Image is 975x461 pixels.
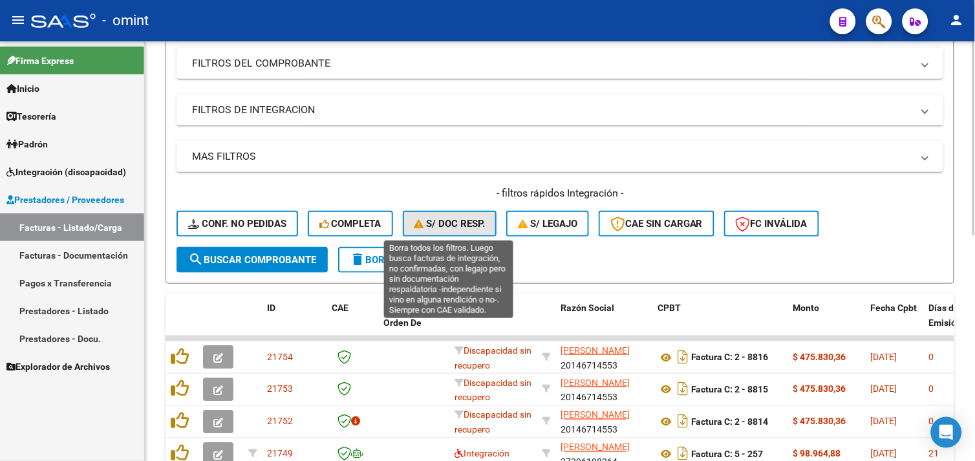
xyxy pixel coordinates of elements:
[871,352,897,362] span: [DATE]
[518,218,577,230] span: S/ legajo
[736,218,808,230] span: FC Inválida
[561,378,630,388] span: [PERSON_NAME]
[10,12,26,28] mat-icon: menu
[177,141,943,172] mat-expansion-panel-header: MAS FILTROS
[6,81,39,96] span: Inicio
[561,303,614,313] span: Razón Social
[561,343,647,370] div: 20146714553
[6,359,110,374] span: Explorador de Archivos
[177,186,943,200] h4: - filtros rápidos Integración -
[350,252,365,267] mat-icon: delete
[403,211,497,237] button: S/ Doc Resp.
[793,303,820,313] span: Monto
[455,345,531,370] span: Discapacidad sin recupero
[177,247,328,273] button: Buscar Comprobante
[267,416,293,427] span: 21752
[188,254,316,266] span: Buscar Comprobante
[788,294,866,351] datatable-header-cell: Monto
[561,345,630,356] span: [PERSON_NAME]
[793,449,841,459] strong: $ 98.964,88
[866,294,924,351] datatable-header-cell: Fecha Cpbt
[455,303,474,313] span: Area
[724,211,819,237] button: FC Inválida
[455,410,531,435] span: Discapacidad sin recupero
[267,384,293,394] span: 21753
[192,56,912,70] mat-panel-title: FILTROS DEL COMPROBANTE
[599,211,714,237] button: CAE SIN CARGAR
[378,294,449,351] datatable-header-cell: Facturado x Orden De
[929,352,934,362] span: 0
[6,193,124,207] span: Prestadores / Proveedores
[929,449,939,459] span: 21
[871,303,917,313] span: Fecha Cpbt
[383,303,432,328] span: Facturado x Orden De
[177,48,943,79] mat-expansion-panel-header: FILTROS DEL COMPROBANTE
[793,352,846,362] strong: $ 475.830,36
[267,352,293,362] span: 21754
[871,449,897,459] span: [DATE]
[327,294,378,351] datatable-header-cell: CAE
[6,54,74,68] span: Firma Express
[691,385,769,395] strong: Factura C: 2 - 8815
[506,211,589,237] button: S/ legajo
[555,294,652,351] datatable-header-cell: Razón Social
[871,384,897,394] span: [DATE]
[350,254,443,266] span: Borrar Filtros
[929,384,934,394] span: 0
[6,109,56,123] span: Tesorería
[793,416,846,427] strong: $ 475.830,36
[449,294,537,351] datatable-header-cell: Area
[267,303,275,313] span: ID
[691,352,769,363] strong: Factura C: 2 - 8816
[192,103,912,117] mat-panel-title: FILTROS DE INTEGRACION
[610,218,703,230] span: CAE SIN CARGAR
[929,303,974,328] span: Días desde Emisión
[177,211,298,237] button: Conf. no pedidas
[561,410,630,420] span: [PERSON_NAME]
[414,218,486,230] span: S/ Doc Resp.
[674,411,691,432] i: Descargar documento
[871,416,897,427] span: [DATE]
[949,12,965,28] mat-icon: person
[691,417,769,427] strong: Factura C: 2 - 8814
[561,442,630,453] span: [PERSON_NAME]
[6,137,48,151] span: Padrón
[674,347,691,367] i: Descargar documento
[192,149,912,164] mat-panel-title: MAS FILTROS
[177,94,943,125] mat-expansion-panel-header: FILTROS DE INTEGRACION
[674,379,691,400] i: Descargar documento
[102,6,149,35] span: - omint
[658,303,681,313] span: CPBT
[793,384,846,394] strong: $ 475.830,36
[652,294,788,351] datatable-header-cell: CPBT
[561,376,647,403] div: 20146714553
[188,218,286,230] span: Conf. no pedidas
[931,417,962,448] div: Open Intercom Messenger
[455,449,509,459] span: Integración
[319,218,381,230] span: Completa
[929,416,934,427] span: 0
[561,408,647,435] div: 20146714553
[267,449,293,459] span: 21749
[455,378,531,403] span: Discapacidad sin recupero
[691,449,764,460] strong: Factura C: 5 - 257
[188,252,204,267] mat-icon: search
[262,294,327,351] datatable-header-cell: ID
[338,247,455,273] button: Borrar Filtros
[6,165,126,179] span: Integración (discapacidad)
[332,303,348,313] span: CAE
[308,211,393,237] button: Completa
